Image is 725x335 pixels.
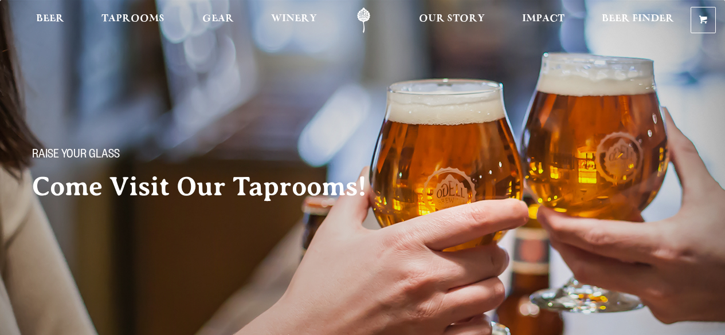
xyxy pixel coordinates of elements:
[522,14,565,23] span: Impact
[342,7,385,33] a: Odell Home
[202,14,234,23] span: Gear
[271,14,317,23] span: Winery
[412,7,492,33] a: Our Story
[101,14,164,23] span: Taprooms
[29,7,72,33] a: Beer
[419,14,485,23] span: Our Story
[594,7,681,33] a: Beer Finder
[515,7,572,33] a: Impact
[36,14,64,23] span: Beer
[32,148,120,163] span: Raise your glass
[264,7,324,33] a: Winery
[195,7,241,33] a: Gear
[602,14,674,23] span: Beer Finder
[94,7,172,33] a: Taprooms
[32,172,390,201] h2: Come Visit Our Taprooms!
